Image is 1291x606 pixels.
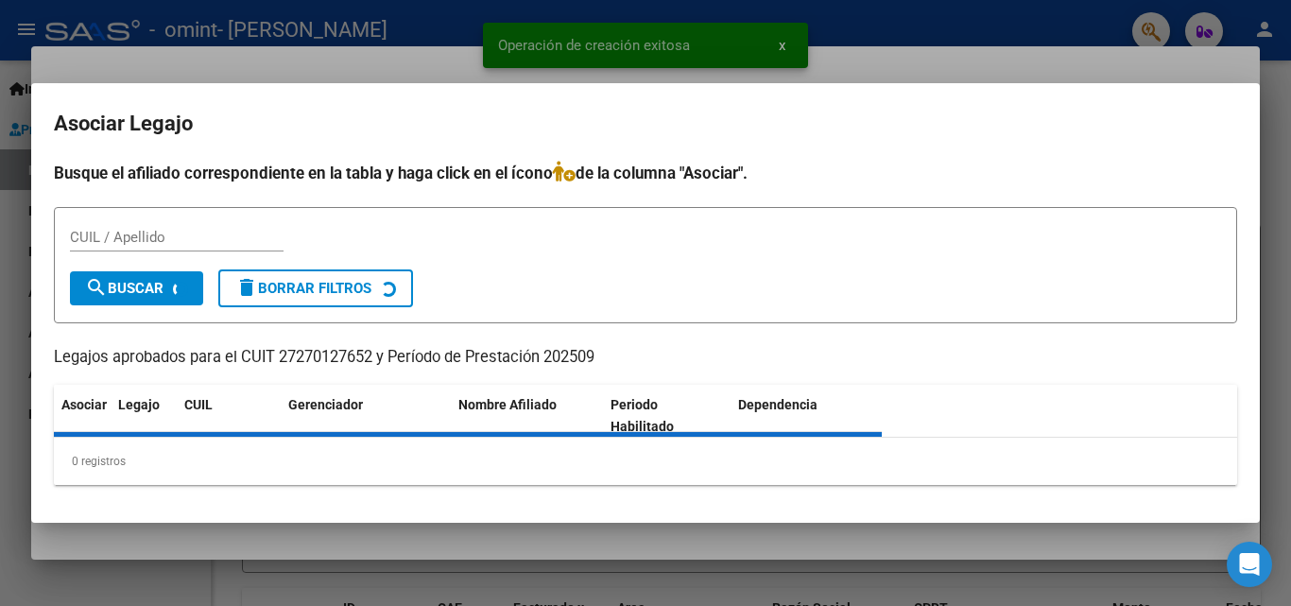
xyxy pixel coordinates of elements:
[85,280,164,297] span: Buscar
[61,397,107,412] span: Asociar
[731,385,883,447] datatable-header-cell: Dependencia
[184,397,213,412] span: CUIL
[54,346,1237,370] p: Legajos aprobados para el CUIT 27270127652 y Período de Prestación 202509
[118,397,160,412] span: Legajo
[70,271,203,305] button: Buscar
[85,276,108,299] mat-icon: search
[603,385,731,447] datatable-header-cell: Periodo Habilitado
[218,269,413,307] button: Borrar Filtros
[1227,542,1272,587] div: Open Intercom Messenger
[235,276,258,299] mat-icon: delete
[111,385,177,447] datatable-header-cell: Legajo
[54,438,1237,485] div: 0 registros
[54,106,1237,142] h2: Asociar Legajo
[451,385,603,447] datatable-header-cell: Nombre Afiliado
[458,397,557,412] span: Nombre Afiliado
[177,385,281,447] datatable-header-cell: CUIL
[611,397,674,434] span: Periodo Habilitado
[281,385,451,447] datatable-header-cell: Gerenciador
[738,397,818,412] span: Dependencia
[54,385,111,447] datatable-header-cell: Asociar
[235,280,371,297] span: Borrar Filtros
[288,397,363,412] span: Gerenciador
[54,161,1237,185] h4: Busque el afiliado correspondiente en la tabla y haga click en el ícono de la columna "Asociar".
